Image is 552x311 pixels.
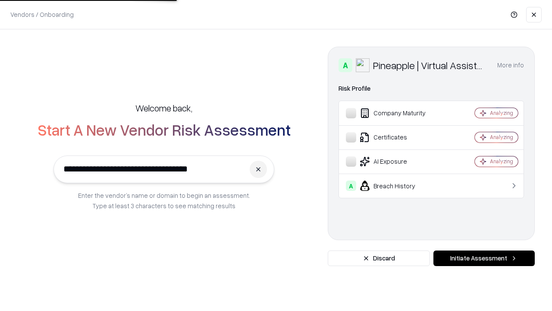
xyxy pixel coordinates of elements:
[356,58,370,72] img: Pineapple | Virtual Assistant Agency
[346,108,449,118] div: Company Maturity
[346,181,356,191] div: A
[433,251,535,266] button: Initiate Assessment
[339,83,524,94] div: Risk Profile
[78,190,250,211] p: Enter the vendor’s name or domain to begin an assessment. Type at least 3 characters to see match...
[497,57,524,73] button: More info
[38,121,291,138] h2: Start A New Vendor Risk Assessment
[346,132,449,143] div: Certificates
[490,158,513,165] div: Analyzing
[346,181,449,191] div: Breach History
[328,251,430,266] button: Discard
[346,156,449,167] div: AI Exposure
[135,102,192,114] h5: Welcome back,
[490,133,513,141] div: Analyzing
[490,109,513,117] div: Analyzing
[373,58,487,72] div: Pineapple | Virtual Assistant Agency
[339,58,352,72] div: A
[10,10,74,19] p: Vendors / Onboarding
